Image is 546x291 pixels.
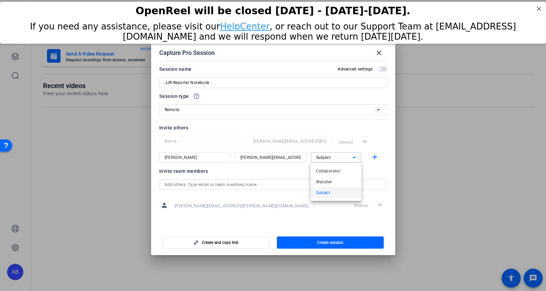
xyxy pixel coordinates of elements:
span: Collaborator [316,167,341,175]
a: HelpCenter [220,20,270,30]
span: Subject [316,189,331,197]
span: If you need any assistance, please visit our , or reach out to our Support Team at [EMAIL_ADDRESS... [30,20,516,40]
span: Watcher [316,178,332,186]
div: OpenReel will be closed [DATE] - [DATE]-[DATE]. [8,3,538,15]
